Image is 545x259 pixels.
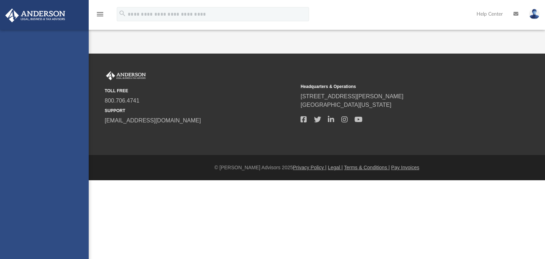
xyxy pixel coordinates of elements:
[89,164,545,171] div: © [PERSON_NAME] Advisors 2025
[293,165,327,170] a: Privacy Policy |
[301,93,403,99] a: [STREET_ADDRESS][PERSON_NAME]
[344,165,390,170] a: Terms & Conditions |
[105,88,296,94] small: TOLL FREE
[105,108,296,114] small: SUPPORT
[328,165,343,170] a: Legal |
[119,10,126,17] i: search
[96,13,104,18] a: menu
[529,9,540,19] img: User Pic
[105,71,147,81] img: Anderson Advisors Platinum Portal
[105,98,139,104] a: 800.706.4741
[105,117,201,123] a: [EMAIL_ADDRESS][DOMAIN_NAME]
[391,165,419,170] a: Pay Invoices
[3,9,67,22] img: Anderson Advisors Platinum Portal
[96,10,104,18] i: menu
[301,102,391,108] a: [GEOGRAPHIC_DATA][US_STATE]
[301,83,491,90] small: Headquarters & Operations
